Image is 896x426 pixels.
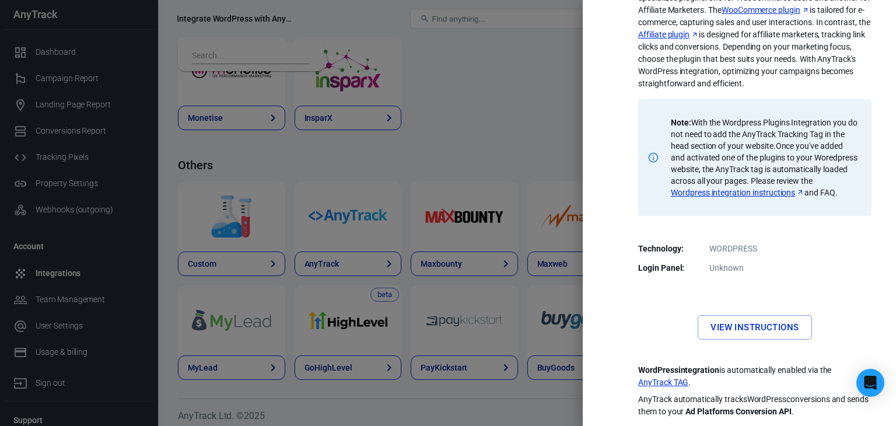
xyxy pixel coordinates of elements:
a: Affiliate plugin [638,29,699,41]
p: is automatically enabled via the . [638,364,871,389]
dt: Technology: [638,243,696,255]
a: View Instructions [698,315,811,340]
dd: WORDPRESS [645,243,864,255]
strong: Ad Platforms Conversion API [685,407,792,416]
a: WooCommerce plugin [722,4,810,16]
a: Wordpress integration instructions [671,187,804,198]
div: Open Intercom Messenger [856,369,884,397]
p: AnyTrack automatically tracks WordPress conversions and sends them to your . [638,393,871,418]
strong: Note: [671,118,691,127]
a: AnyTrack TAG [638,376,688,389]
strong: WordPress integration [638,365,719,375]
dt: Login Panel: [638,262,696,274]
p: With the Wordpress Plugins Integration you do not need to add the AnyTrack Tracking Tag in the he... [671,117,857,198]
dd: Unknown [645,262,864,274]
